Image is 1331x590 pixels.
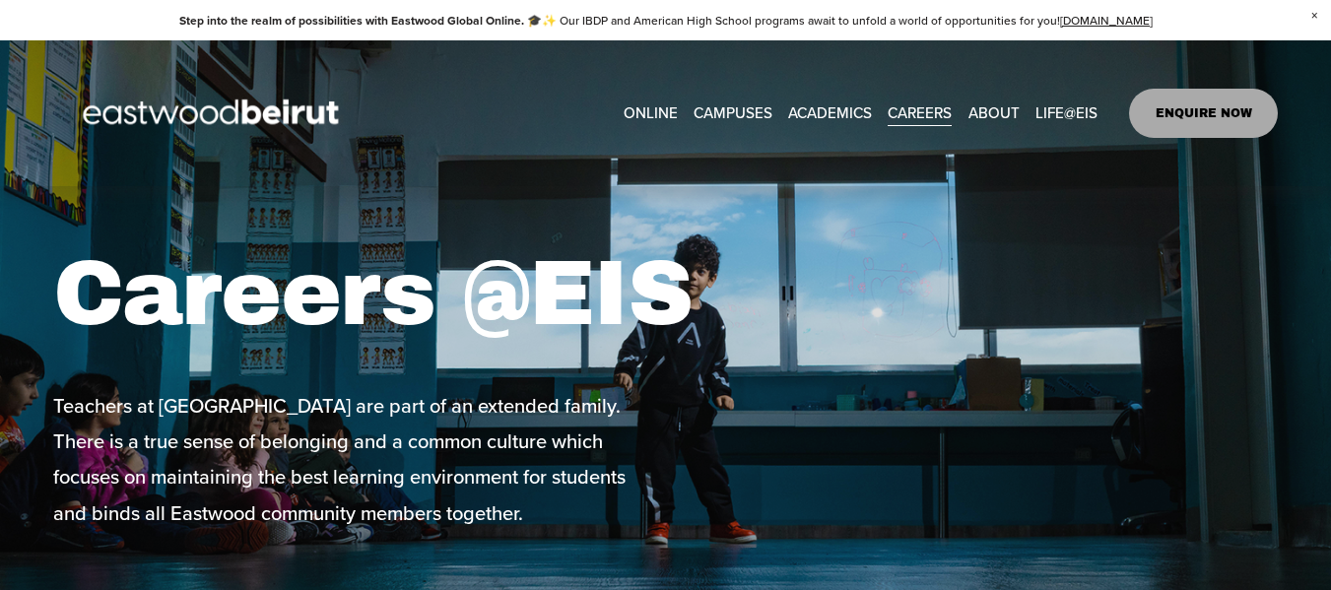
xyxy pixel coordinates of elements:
a: CAREERS [888,98,952,127]
a: folder dropdown [788,98,872,127]
h1: Careers @EIS [53,239,763,350]
a: folder dropdown [694,98,772,127]
a: ENQUIRE NOW [1129,89,1278,138]
span: LIFE@EIS [1035,99,1098,126]
span: ABOUT [968,99,1020,126]
a: folder dropdown [968,98,1020,127]
a: folder dropdown [1035,98,1098,127]
a: [DOMAIN_NAME] [1060,12,1153,29]
img: EastwoodIS Global Site [53,63,374,164]
a: ONLINE [624,98,678,127]
span: ACADEMICS [788,99,872,126]
p: Teachers at [GEOGRAPHIC_DATA] are part of an extended family. There is a true sense of belonging ... [53,388,660,531]
span: CAMPUSES [694,99,772,126]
